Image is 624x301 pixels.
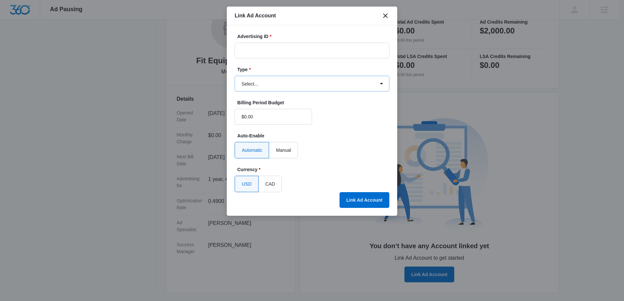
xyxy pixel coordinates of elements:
[235,109,312,125] input: $500.00
[235,142,269,158] label: Automatic
[235,12,276,20] h1: Link Ad Account
[259,176,282,192] label: CAD
[269,142,298,158] label: Manual
[237,99,315,106] label: Billing Period Budget
[237,132,392,139] label: Auto-Enable
[237,33,392,40] label: Advertising ID
[340,192,389,208] button: Link Ad Account
[235,176,259,192] label: USD
[237,66,392,73] label: Type
[237,166,392,173] label: Currency
[381,12,389,20] button: close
